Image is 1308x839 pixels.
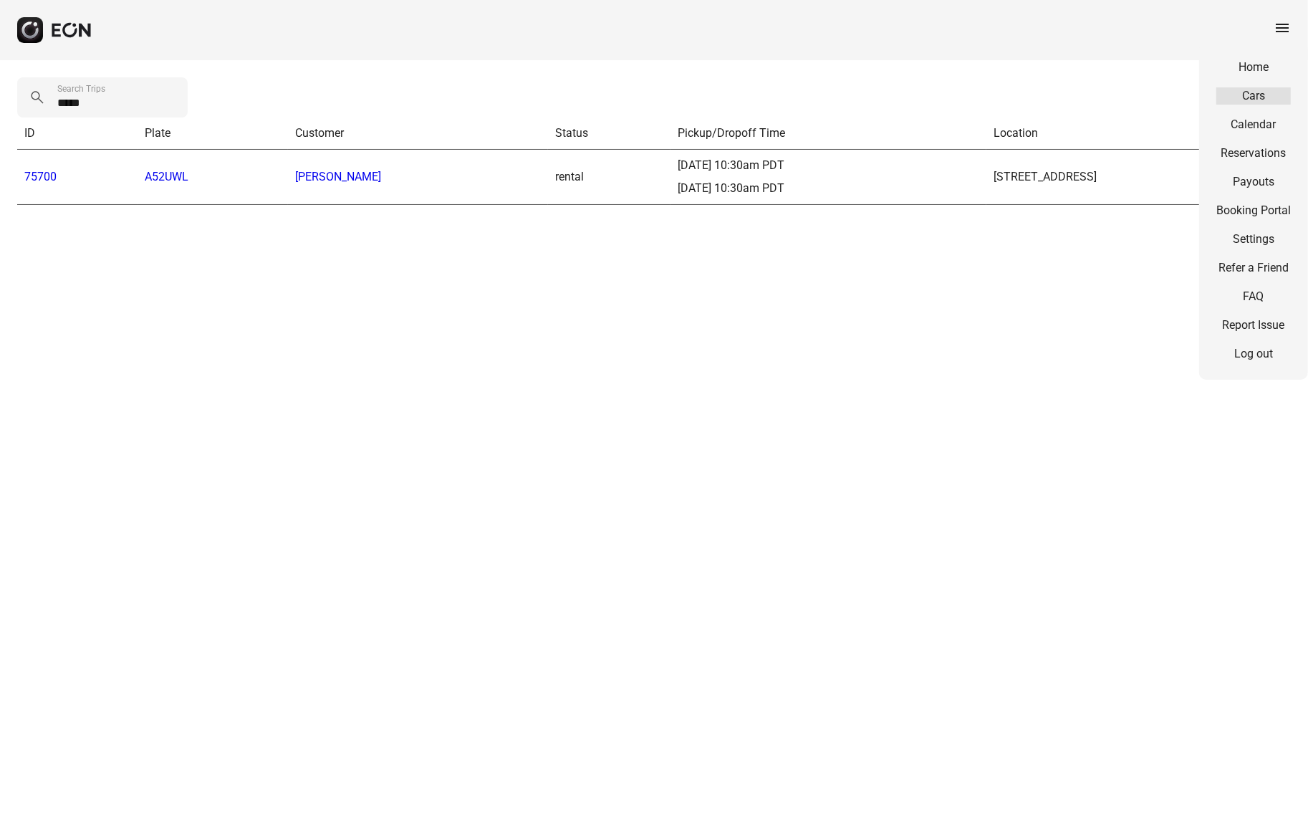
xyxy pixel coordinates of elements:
[670,118,986,150] th: Pickup/Dropoff Time
[1216,59,1291,76] a: Home
[1216,87,1291,105] a: Cars
[548,118,670,150] th: Status
[1216,231,1291,248] a: Settings
[1216,288,1291,305] a: FAQ
[1216,259,1291,277] a: Refer a Friend
[1216,145,1291,162] a: Reservations
[1216,116,1291,133] a: Calendar
[1216,317,1291,334] a: Report Issue
[678,180,979,197] div: [DATE] 10:30am PDT
[1216,202,1291,219] a: Booking Portal
[145,170,188,183] a: A52UWL
[986,118,1291,150] th: Location
[548,150,670,205] td: rental
[1274,19,1291,37] span: menu
[57,83,105,95] label: Search Trips
[678,157,979,174] div: [DATE] 10:30am PDT
[1216,345,1291,363] a: Log out
[24,170,57,183] a: 75700
[295,170,381,183] a: [PERSON_NAME]
[138,118,288,150] th: Plate
[288,118,548,150] th: Customer
[986,150,1291,205] td: [STREET_ADDRESS]
[17,118,138,150] th: ID
[1216,173,1291,191] a: Payouts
